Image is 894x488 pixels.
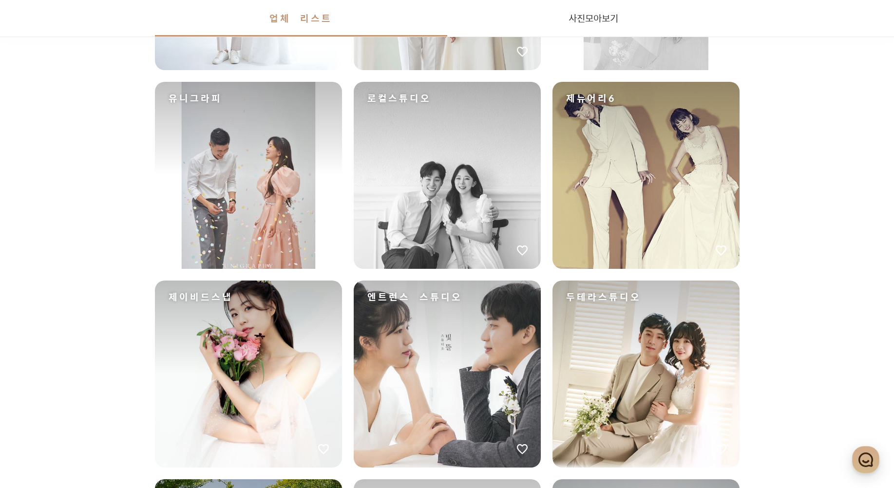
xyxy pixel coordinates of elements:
[126,309,187,333] a: 설정
[354,82,541,269] a: 로컬스튜디오
[566,92,611,105] span: 제뉴어리6
[31,323,37,331] span: 홈
[169,92,222,105] span: 유니그라피
[169,290,233,304] span: 제이비드스냅
[3,309,64,333] a: 홈
[151,323,162,331] span: 설정
[367,92,431,105] span: 로컬스튜디오
[566,290,641,304] span: 두테라스튜디오
[64,309,126,333] a: 대화
[155,281,342,468] a: 제이비드스냅
[89,324,101,332] span: 대화
[552,82,740,269] a: 제뉴어리6
[367,290,462,304] span: 엔트런스 스튜디오
[155,82,342,269] a: 유니그라피
[354,281,541,468] a: 엔트런스 스튜디오
[552,281,740,468] a: 두테라스튜디오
